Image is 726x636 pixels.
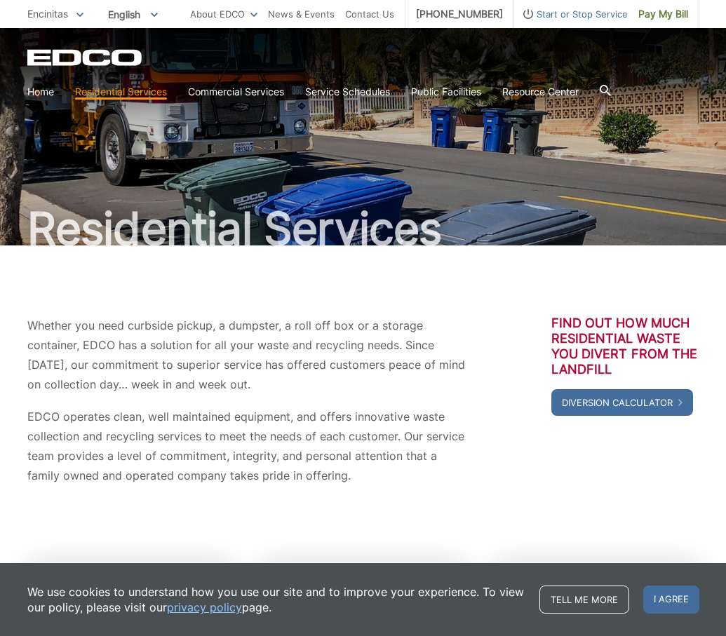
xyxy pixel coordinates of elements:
[268,6,335,22] a: News & Events
[345,6,394,22] a: Contact Us
[167,600,242,615] a: privacy policy
[411,84,481,100] a: Public Facilities
[188,84,284,100] a: Commercial Services
[643,586,699,614] span: I agree
[75,84,167,100] a: Residential Services
[27,407,466,485] p: EDCO operates clean, well maintained equipment, and offers innovative waste collection and recycl...
[98,3,168,26] span: English
[502,84,579,100] a: Resource Center
[551,389,693,416] a: Diversion Calculator
[539,586,629,614] a: Tell me more
[27,84,54,100] a: Home
[27,316,466,394] p: Whether you need curbside pickup, a dumpster, a roll off box or a storage container, EDCO has a s...
[27,584,525,615] p: We use cookies to understand how you use our site and to improve your experience. To view our pol...
[551,316,699,377] h3: Find out how much residential waste you divert from the landfill
[27,206,699,251] h1: Residential Services
[305,84,390,100] a: Service Schedules
[638,6,688,22] span: Pay My Bill
[27,49,144,66] a: EDCD logo. Return to the homepage.
[190,6,257,22] a: About EDCO
[27,8,68,20] span: Encinitas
